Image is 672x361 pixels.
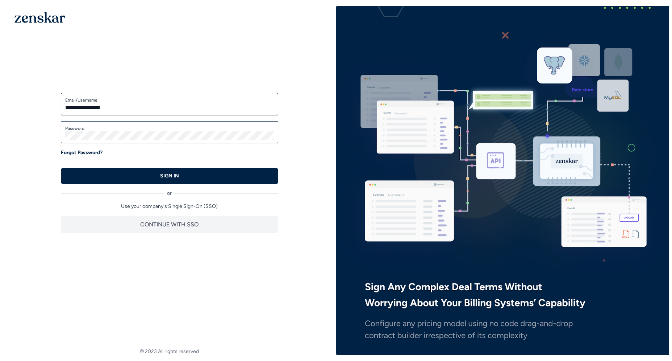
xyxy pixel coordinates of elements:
[61,216,278,233] button: CONTINUE WITH SSO
[61,184,278,197] div: or
[61,203,278,210] p: Use your company's Single Sign-On (SSO)
[65,126,274,131] label: Password
[65,97,274,103] label: Email/Username
[3,348,336,355] footer: © 2023 All rights reserved
[61,168,278,184] button: SIGN IN
[160,172,179,180] p: SIGN IN
[14,12,65,23] img: 1OGAJ2xQqyY4LXKgY66KYq0eOWRCkrZdAb3gUhuVAqdWPZE9SRJmCz+oDMSn4zDLXe31Ii730ItAGKgCKgCCgCikA4Av8PJUP...
[61,149,103,156] a: Forgot Password?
